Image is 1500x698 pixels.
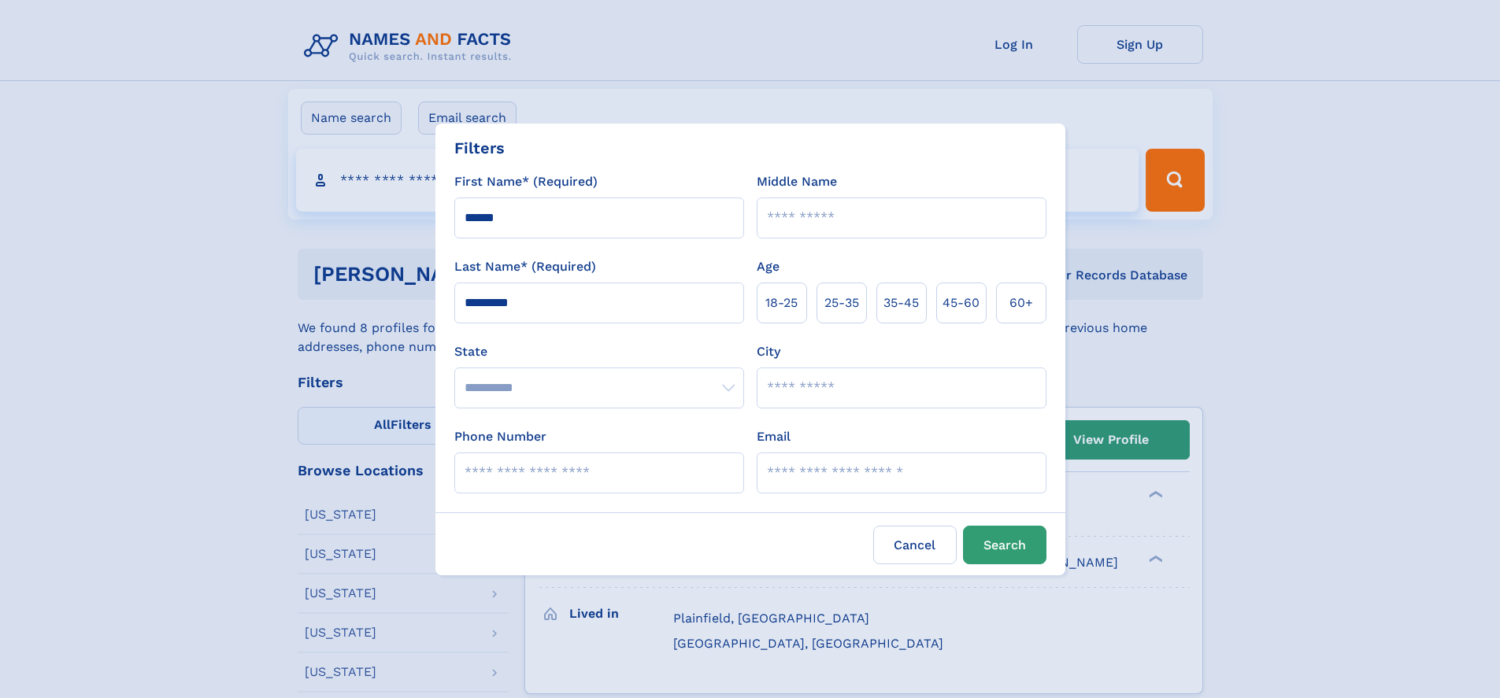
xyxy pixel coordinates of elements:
[883,294,919,312] span: 35‑45
[757,342,780,361] label: City
[765,294,798,312] span: 18‑25
[1009,294,1033,312] span: 60+
[454,172,598,191] label: First Name* (Required)
[454,342,744,361] label: State
[757,172,837,191] label: Middle Name
[943,294,980,312] span: 45‑60
[454,136,505,160] div: Filters
[757,427,791,446] label: Email
[824,294,859,312] span: 25‑35
[873,526,957,564] label: Cancel
[454,257,596,276] label: Last Name* (Required)
[963,526,1046,564] button: Search
[454,427,546,446] label: Phone Number
[757,257,780,276] label: Age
